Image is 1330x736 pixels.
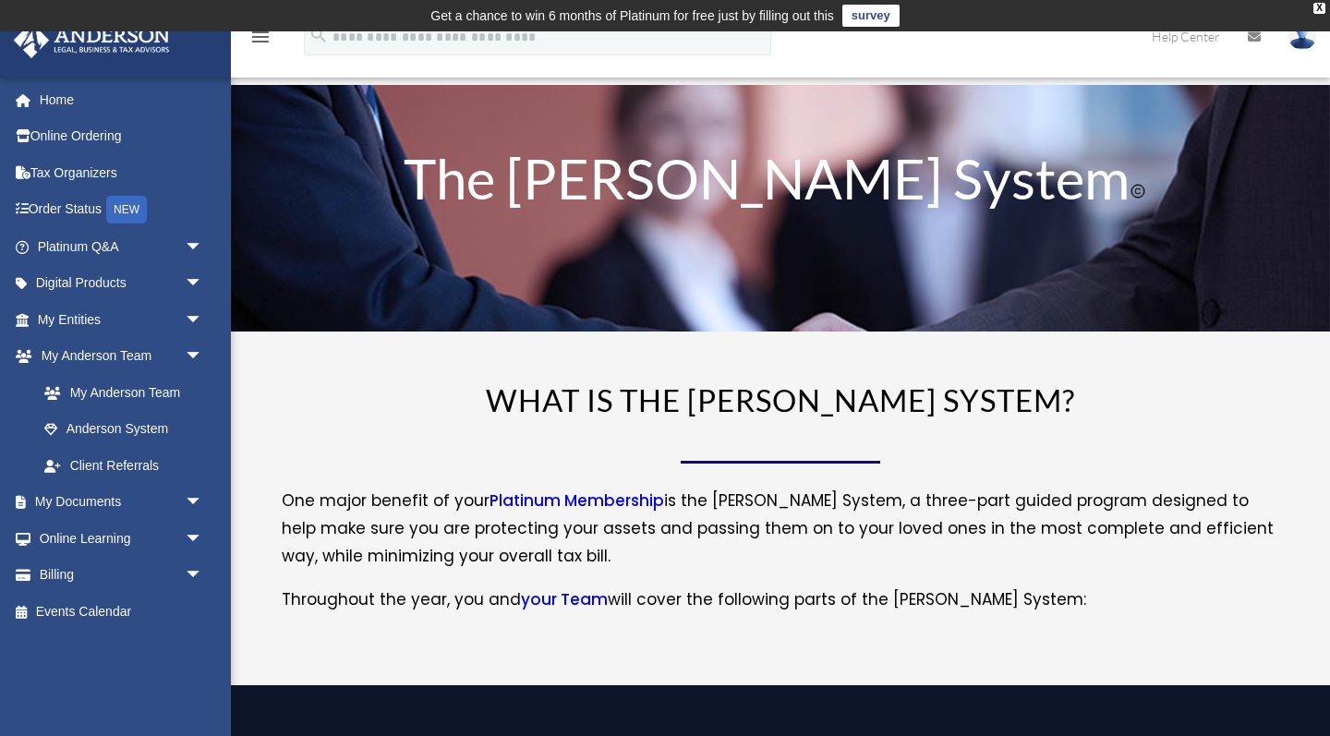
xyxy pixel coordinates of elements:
[185,484,222,522] span: arrow_drop_down
[185,301,222,339] span: arrow_drop_down
[308,25,329,45] i: search
[282,586,1279,614] p: Throughout the year, you and will cover the following parts of the [PERSON_NAME] System:
[185,265,222,303] span: arrow_drop_down
[282,488,1279,585] p: One major benefit of your is the [PERSON_NAME] System, a three-part guided program designed to he...
[13,301,231,338] a: My Entitiesarrow_drop_down
[13,265,231,302] a: Digital Productsarrow_drop_down
[1313,3,1325,14] div: close
[106,196,147,223] div: NEW
[185,557,222,595] span: arrow_drop_down
[13,484,231,521] a: My Documentsarrow_drop_down
[1288,23,1316,50] img: User Pic
[13,593,231,630] a: Events Calendar
[486,381,1075,418] span: WHAT IS THE [PERSON_NAME] SYSTEM?
[13,154,231,191] a: Tax Organizers
[249,32,272,48] a: menu
[13,81,231,118] a: Home
[185,228,222,266] span: arrow_drop_down
[249,26,272,48] i: menu
[341,151,1220,215] h1: The [PERSON_NAME] System
[26,374,231,411] a: My Anderson Team
[490,489,664,521] a: Platinum Membership
[842,5,900,27] a: survey
[8,22,175,58] img: Anderson Advisors Platinum Portal
[185,338,222,376] span: arrow_drop_down
[26,411,222,448] a: Anderson System
[430,5,834,27] div: Get a chance to win 6 months of Platinum for free just by filling out this
[13,118,231,155] a: Online Ordering
[13,338,231,375] a: My Anderson Teamarrow_drop_down
[26,447,231,484] a: Client Referrals
[13,191,231,229] a: Order StatusNEW
[13,228,231,265] a: Platinum Q&Aarrow_drop_down
[13,557,231,594] a: Billingarrow_drop_down
[521,588,608,620] a: your Team
[13,520,231,557] a: Online Learningarrow_drop_down
[185,520,222,558] span: arrow_drop_down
